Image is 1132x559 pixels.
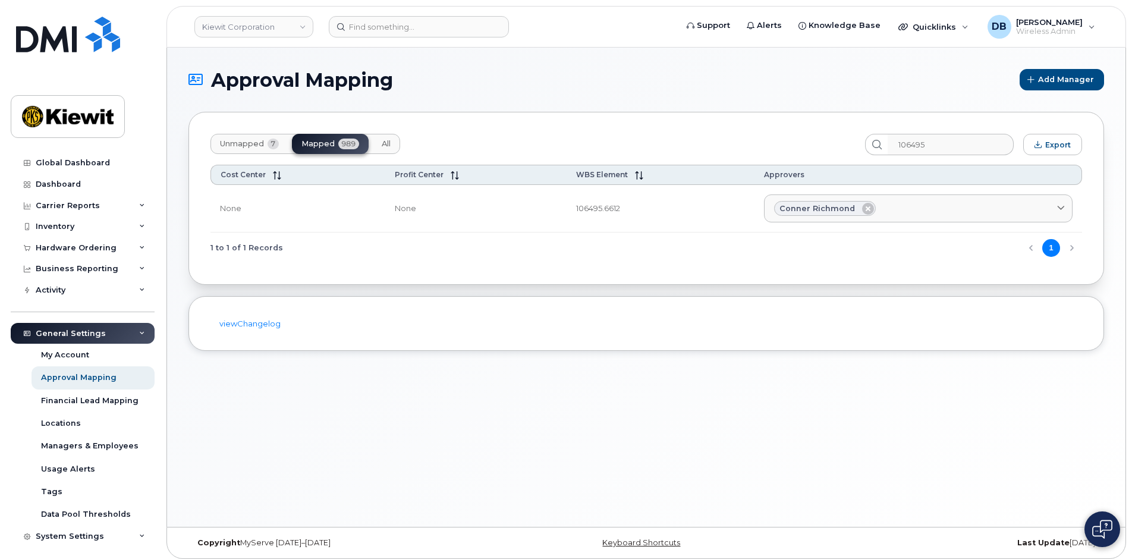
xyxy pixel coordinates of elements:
[764,194,1073,223] a: Conner Richmond
[602,538,680,547] a: Keyboard Shortcuts
[1020,69,1104,90] button: Add Manager
[188,538,493,548] div: MyServe [DATE]–[DATE]
[382,139,391,149] span: All
[395,170,444,179] span: Profit Center
[220,139,264,149] span: Unmapped
[219,319,281,328] a: viewChangelog
[1017,538,1070,547] strong: Last Update
[385,185,567,233] td: None
[1045,140,1071,149] span: Export
[1092,520,1112,539] img: Open chat
[211,70,393,90] span: Approval Mapping
[221,170,266,179] span: Cost Center
[1038,74,1094,85] span: Add Manager
[210,239,283,257] span: 1 to 1 of 1 Records
[197,538,240,547] strong: Copyright
[1023,134,1082,155] button: Export
[210,185,385,233] td: None
[576,170,628,179] span: WBS Element
[268,139,279,149] span: 7
[888,134,1014,155] input: Search...
[1042,239,1060,257] button: Page 1
[779,203,855,214] span: Conner Richmond
[764,170,804,179] span: Approvers
[799,538,1104,548] div: [DATE]
[567,185,754,233] td: 106495.6612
